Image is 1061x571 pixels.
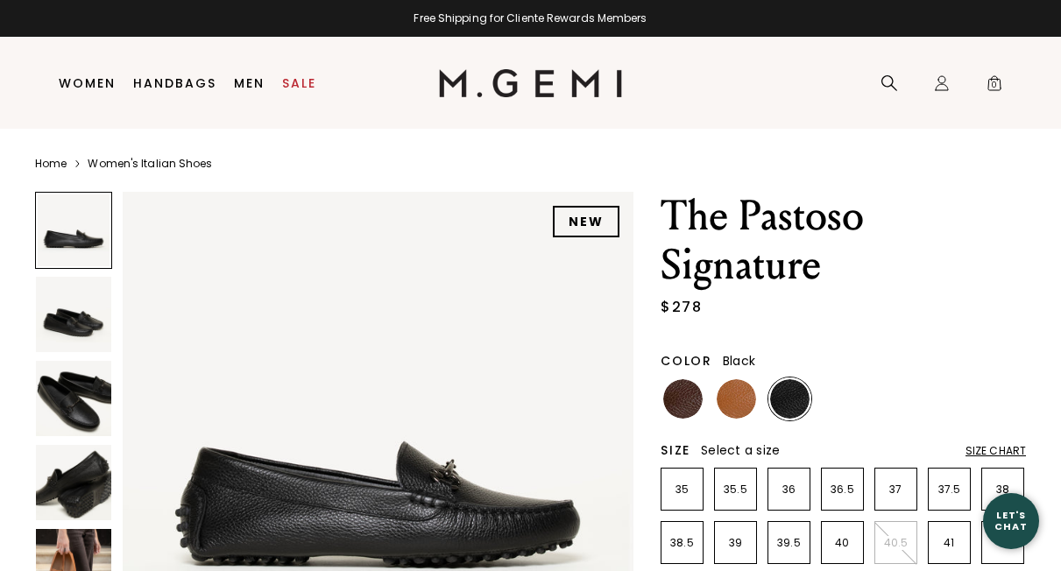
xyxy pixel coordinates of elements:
[663,379,703,419] img: Chocolate
[768,536,810,550] p: 39.5
[59,76,116,90] a: Women
[88,157,212,171] a: Women's Italian Shoes
[133,76,216,90] a: Handbags
[717,379,756,419] img: Tan
[661,354,712,368] h2: Color
[715,483,756,497] p: 35.5
[36,277,111,352] img: The Pastoso Signature
[986,78,1003,95] span: 0
[770,379,810,419] img: Black
[661,483,703,497] p: 35
[553,206,619,237] div: NEW
[822,483,863,497] p: 36.5
[822,536,863,550] p: 40
[35,157,67,171] a: Home
[929,536,970,550] p: 41
[234,76,265,90] a: Men
[768,483,810,497] p: 36
[36,361,111,436] img: The Pastoso Signature
[875,536,916,550] p: 40.5
[966,444,1026,458] div: Size Chart
[36,445,111,520] img: The Pastoso Signature
[439,69,622,97] img: M.Gemi
[723,352,755,370] span: Black
[661,536,703,550] p: 38.5
[661,443,690,457] h2: Size
[983,510,1039,532] div: Let's Chat
[715,536,756,550] p: 39
[661,297,702,318] div: $278
[982,483,1023,497] p: 38
[282,76,316,90] a: Sale
[661,192,1026,290] h1: The Pastoso Signature
[982,536,1023,550] p: 42
[875,483,916,497] p: 37
[929,483,970,497] p: 37.5
[701,441,780,459] span: Select a size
